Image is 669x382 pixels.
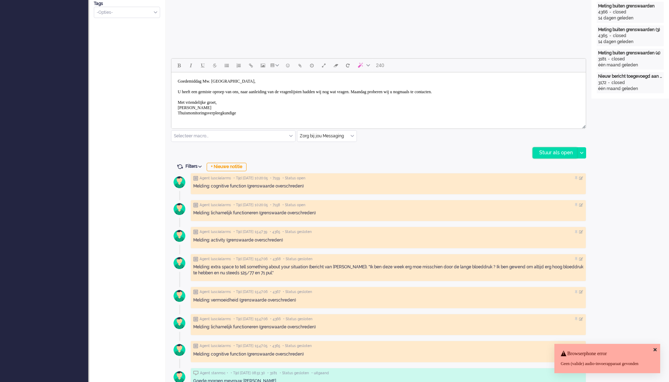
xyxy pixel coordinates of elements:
[613,33,626,39] div: closed
[94,1,160,7] div: Tags
[270,290,280,294] span: • 4367
[270,229,280,234] span: • 4365
[598,86,662,92] div: één maand geleden
[200,229,231,234] span: Agent lusciialarms
[193,237,583,243] div: Melding: activity (grenswaarde overschreden)
[193,290,198,294] img: ic_note_grey.svg
[233,229,267,234] span: • Tijd [DATE] 15:47:39
[233,203,268,208] span: • Tijd [DATE] 10:20:05
[200,371,228,376] span: Agent stanmsc •
[171,72,586,122] iframe: Rich Text Area
[193,229,198,234] img: ic_note_grey.svg
[233,290,268,294] span: • Tijd [DATE] 15:47:06
[282,176,305,181] span: • Status open
[171,341,188,359] img: avatar
[533,148,577,158] div: Stuur als open
[200,176,231,181] span: Agent lusciialarms
[193,183,583,189] div: Melding: cognitive function (grenswaarde overschreden)
[282,203,305,208] span: • Status open
[200,317,231,322] span: Agent lusciialarms
[283,290,312,294] span: • Status gesloten
[561,351,654,356] h4: Browserphone error
[294,59,306,71] button: Add attachment
[318,59,330,71] button: Fullscreen
[608,9,613,15] div: -
[561,361,654,367] div: Geen (valide) audio-invoerapparaat gevonden
[598,80,606,86] div: 3172
[193,203,198,208] img: ic_note_grey.svg
[245,59,257,71] button: Insert/edit link
[209,59,221,71] button: Strikethrough
[270,344,280,348] span: • 4365
[171,287,188,305] img: avatar
[193,176,198,181] img: ic_note_grey.svg
[598,50,662,56] div: Meting buiten grenswaarden (4)
[171,314,188,332] img: avatar
[280,371,309,376] span: • Status gesloten
[200,290,231,294] span: Agent lusciialarms
[193,324,583,330] div: Melding: lichamelijk functioneren (grenswaarde overschreden)
[598,56,606,62] div: 3181
[94,7,160,18] div: Select Tags
[193,317,198,322] img: ic_note_grey.svg
[193,257,198,262] img: ic_note_grey.svg
[200,203,231,208] span: Agent lusciialarms
[330,59,342,71] button: Clear formatting
[193,264,583,276] div: Melding: extra space to tell something about your situation (bericht van [PERSON_NAME]). "Ik ben ...
[185,59,197,71] button: Italic
[598,73,662,79] div: Nieuw bericht toegevoegd aan gesprek
[598,9,608,15] div: 4366
[306,59,318,71] button: Delay message
[193,297,583,303] div: Melding: vermoeidheid (grenswaarde overschreden)
[186,164,204,169] span: Filters
[171,227,188,245] img: avatar
[200,257,231,262] span: Agent lusciialarms
[193,344,198,348] img: ic_note_grey.svg
[606,56,612,62] div: -
[173,59,185,71] button: Bold
[598,33,608,39] div: 4365
[200,344,231,348] span: Agent lusciialarms
[233,344,267,348] span: • Tijd [DATE] 15:47:05
[270,203,280,208] span: • 7158
[267,371,277,376] span: • 3181
[283,317,312,322] span: • Status gesloten
[354,59,373,71] button: AI
[598,3,662,9] div: Meting buiten grenswaarden
[207,163,247,171] div: + Nieuwe notitie
[233,257,268,262] span: • Tijd [DATE] 15:47:06
[197,59,209,71] button: Underline
[233,317,268,322] span: • Tijd [DATE] 15:47:06
[269,59,282,71] button: Table
[270,176,280,181] span: • 7159
[233,176,268,181] span: • Tijd [DATE] 10:20:05
[282,344,312,348] span: • Status gesloten
[311,371,329,376] span: • uitgaand
[171,173,188,191] img: avatar
[171,200,188,218] img: avatar
[283,257,312,262] span: • Status gesloten
[193,210,583,216] div: Melding: lichamelijk functioneren (grenswaarde overschreden)
[612,80,625,86] div: closed
[257,59,269,71] button: Insert/edit image
[171,254,188,272] img: avatar
[221,59,233,71] button: Bullet list
[282,229,312,234] span: • Status gesloten
[598,27,662,33] div: Meting buiten grenswaarden (3)
[612,56,625,62] div: closed
[233,59,245,71] button: Numbered list
[282,59,294,71] button: Emoticons
[270,257,281,262] span: • 4368
[598,62,662,68] div: één maand geleden
[193,351,583,357] div: Melding: cognitive function (grenswaarde overschreden)
[231,371,265,376] span: • Tijd [DATE] 08:51:30
[580,122,586,129] div: Resize
[373,59,387,71] button: 240
[598,15,662,21] div: 14 dagen geleden
[598,39,662,45] div: 14 dagen geleden
[193,371,199,375] img: ic_chat_grey.svg
[606,80,612,86] div: -
[608,33,613,39] div: -
[342,59,354,71] button: Reset content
